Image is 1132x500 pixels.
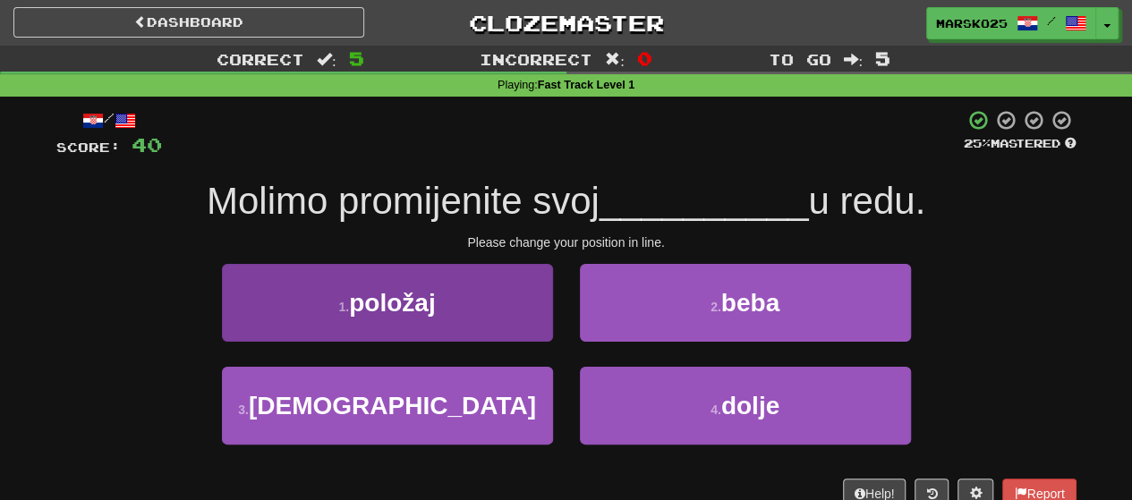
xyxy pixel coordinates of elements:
div: Please change your position in line. [56,233,1077,251]
span: [DEMOGRAPHIC_DATA] [249,392,536,419]
span: 0 [637,47,652,69]
div: Mastered [964,136,1077,152]
small: 1 . [338,300,349,314]
button: 3.[DEMOGRAPHIC_DATA] [222,367,553,445]
div: / [56,109,162,131]
span: dolje [721,392,779,419]
span: 5 [349,47,364,69]
span: položaj [349,289,435,317]
span: Molimo promijenite svoj [207,180,600,222]
button: 1.položaj [222,264,553,342]
span: Score: [56,140,121,155]
span: : [843,52,863,67]
button: 4.dolje [580,367,911,445]
span: u redu. [808,180,925,222]
a: Dashboard [13,7,364,38]
span: __________ [600,180,809,222]
a: Clozemaster [391,7,742,38]
a: marsko25 / [926,7,1096,39]
span: 40 [132,133,162,156]
span: Incorrect [480,50,592,68]
small: 4 . [711,403,721,417]
span: : [317,52,336,67]
span: marsko25 [936,15,1008,31]
span: 25 % [964,136,991,150]
strong: Fast Track Level 1 [538,79,635,91]
span: beba [721,289,779,317]
span: / [1047,14,1056,27]
span: Correct [217,50,304,68]
span: To go [768,50,830,68]
span: 5 [875,47,890,69]
small: 3 . [238,403,249,417]
span: : [605,52,625,67]
button: 2.beba [580,264,911,342]
small: 2 . [711,300,721,314]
